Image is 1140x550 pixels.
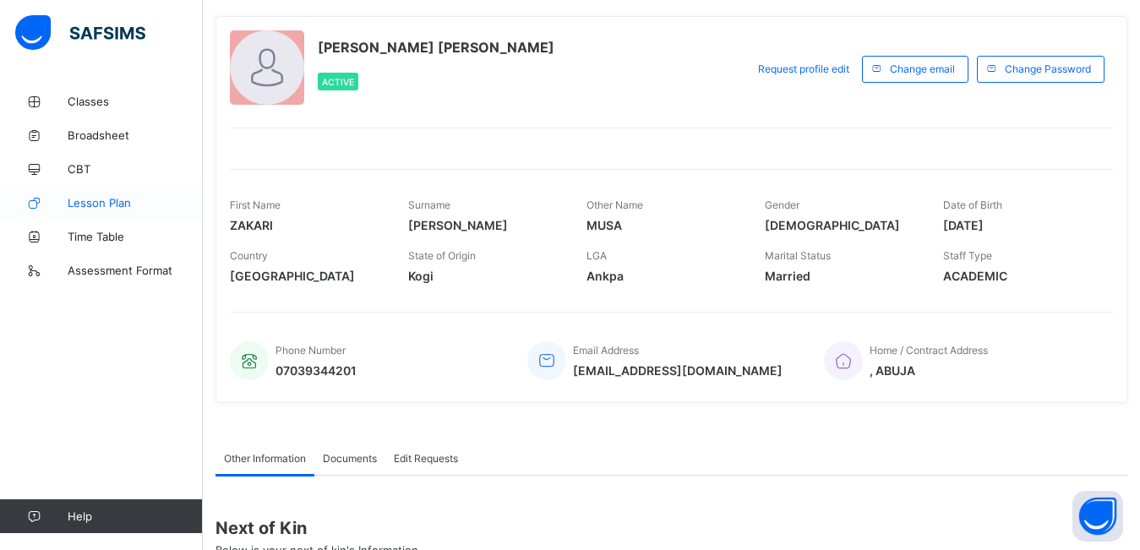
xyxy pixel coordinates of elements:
[68,264,203,277] span: Assessment Format
[68,128,203,142] span: Broadsheet
[68,509,202,523] span: Help
[765,269,918,283] span: Married
[408,218,561,232] span: [PERSON_NAME]
[586,199,643,211] span: Other Name
[870,363,988,378] span: , ABUJA
[408,249,476,262] span: State of Origin
[586,218,739,232] span: MUSA
[224,452,306,465] span: Other Information
[68,95,203,108] span: Classes
[230,269,383,283] span: [GEOGRAPHIC_DATA]
[943,199,1002,211] span: Date of Birth
[275,344,346,357] span: Phone Number
[870,344,988,357] span: Home / Contract Address
[765,218,918,232] span: [DEMOGRAPHIC_DATA]
[943,218,1096,232] span: [DATE]
[765,249,831,262] span: Marital Status
[573,363,783,378] span: [EMAIL_ADDRESS][DOMAIN_NAME]
[408,269,561,283] span: Kogi
[215,518,1127,538] span: Next of Kin
[230,249,268,262] span: Country
[1005,63,1091,75] span: Change Password
[275,363,357,378] span: 07039344201
[943,269,1096,283] span: ACADEMIC
[765,199,799,211] span: Gender
[586,269,739,283] span: Ankpa
[322,77,354,87] span: Active
[68,230,203,243] span: Time Table
[890,63,955,75] span: Change email
[573,344,639,357] span: Email Address
[408,199,450,211] span: Surname
[68,196,203,210] span: Lesson Plan
[318,39,554,56] span: [PERSON_NAME] [PERSON_NAME]
[230,199,281,211] span: First Name
[15,15,145,51] img: safsims
[586,249,607,262] span: LGA
[230,218,383,232] span: ZAKARI
[394,452,458,465] span: Edit Requests
[68,162,203,176] span: CBT
[758,63,849,75] span: Request profile edit
[943,249,992,262] span: Staff Type
[323,452,377,465] span: Documents
[1072,491,1123,542] button: Open asap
